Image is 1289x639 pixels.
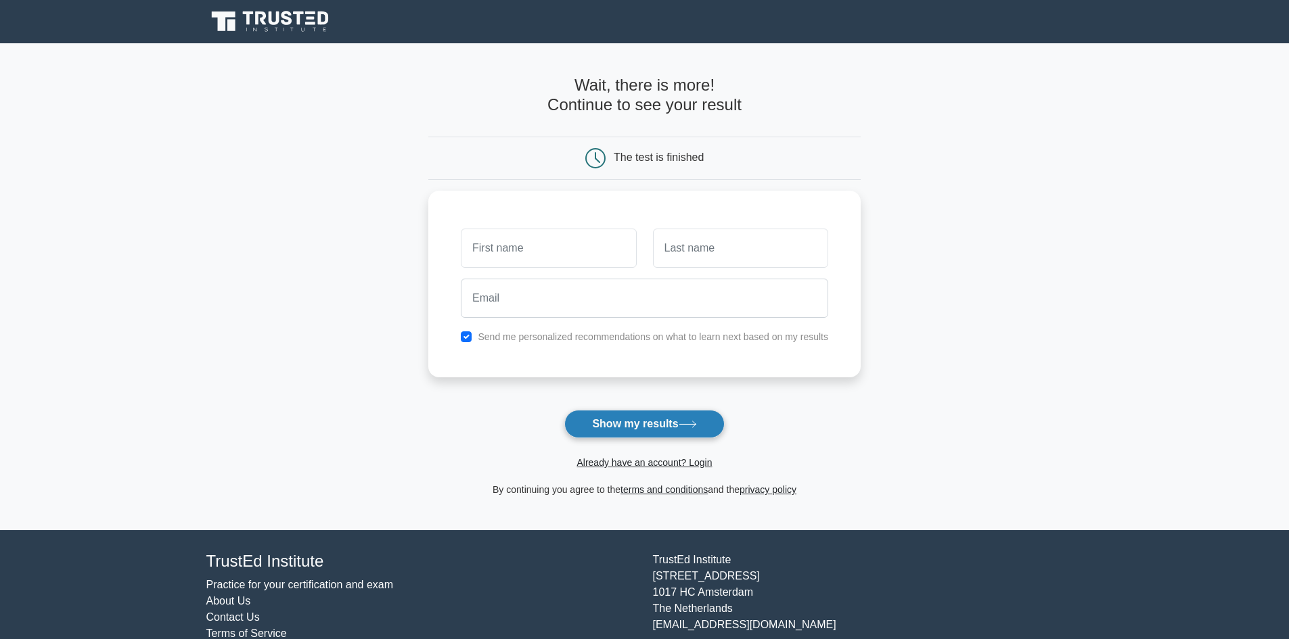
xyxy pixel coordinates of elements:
[206,628,287,639] a: Terms of Service
[478,331,828,342] label: Send me personalized recommendations on what to learn next based on my results
[564,410,724,438] button: Show my results
[740,484,796,495] a: privacy policy
[420,481,869,498] div: By continuing you agree to the and the
[461,229,636,268] input: First name
[206,552,637,571] h4: TrustEd Institute
[614,151,704,163] div: The test is finished
[653,229,828,268] input: Last name
[206,611,260,623] a: Contact Us
[576,457,712,468] a: Already have an account? Login
[206,579,394,590] a: Practice for your certification and exam
[428,76,861,115] h4: Wait, there is more! Continue to see your result
[620,484,708,495] a: terms and conditions
[461,279,828,318] input: Email
[206,595,251,607] a: About Us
